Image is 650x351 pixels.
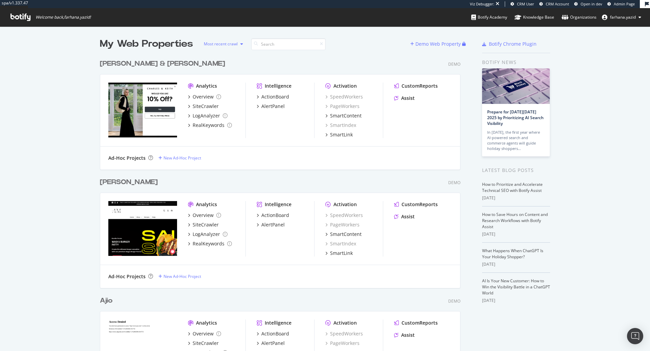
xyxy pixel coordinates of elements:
[108,155,146,161] div: Ad-Hoc Projects
[196,320,217,326] div: Analytics
[562,8,597,26] a: Organizations
[100,296,112,306] div: Ajio
[515,8,554,26] a: Knowledge Base
[333,201,357,208] div: Activation
[188,112,227,119] a: LogAnalyzer
[193,330,214,337] div: Overview
[188,103,219,110] a: SiteCrawler
[471,14,507,21] div: Botify Academy
[330,231,362,238] div: SmartContent
[108,273,146,280] div: Ad-Hoc Projects
[325,221,360,228] a: PageWorkers
[100,177,160,187] a: [PERSON_NAME]
[193,212,214,219] div: Overview
[394,95,415,102] a: Assist
[482,41,537,47] a: Botify Chrome Plugin
[193,340,219,347] div: SiteCrawler
[108,83,177,137] img: Charles & Keith UK
[330,250,353,257] div: SmartLink
[261,340,285,347] div: AlertPanel
[325,231,362,238] a: SmartContent
[333,83,357,89] div: Activation
[188,212,221,219] a: Overview
[257,103,285,110] a: AlertPanel
[325,93,363,100] div: SpeedWorkers
[193,93,214,100] div: Overview
[394,83,438,89] a: CustomReports
[188,231,227,238] a: LogAnalyzer
[261,330,289,337] div: ActionBoard
[164,155,201,161] div: New Ad-Hoc Project
[257,221,285,228] a: AlertPanel
[448,61,460,67] div: Demo
[546,1,569,6] span: CRM Account
[482,59,550,66] div: Botify news
[193,112,220,119] div: LogAnalyzer
[482,278,550,296] a: AI Is Your New Customer: How to Win the Visibility Battle in a ChatGPT World
[325,131,353,138] a: SmartLink
[482,181,543,193] a: How to Prioritize and Accelerate Technical SEO with Botify Assist
[325,212,363,219] div: SpeedWorkers
[261,221,285,228] div: AlertPanel
[333,320,357,326] div: Activation
[193,221,219,228] div: SiteCrawler
[196,201,217,208] div: Analytics
[257,330,289,337] a: ActionBoard
[401,213,415,220] div: Assist
[627,328,643,344] div: Open Intercom Messenger
[108,201,177,256] img: Adam
[610,14,636,20] span: farhana.yazid
[261,93,289,100] div: ActionBoard
[402,83,438,89] div: CustomReports
[482,298,550,304] div: [DATE]
[574,1,602,7] a: Open in dev
[448,180,460,185] div: Demo
[257,212,289,219] a: ActionBoard
[188,240,232,247] a: RealKeywords
[415,41,461,47] div: Demo Web Property
[470,1,494,7] div: Viz Debugger:
[325,103,360,110] a: PageWorkers
[482,261,550,267] div: [DATE]
[251,38,326,50] input: Search
[196,83,217,89] div: Analytics
[410,41,462,47] a: Demo Web Property
[188,340,219,347] a: SiteCrawler
[325,122,356,129] a: SmartIndex
[401,95,415,102] div: Assist
[330,112,362,119] div: SmartContent
[562,14,597,21] div: Organizations
[188,93,221,100] a: Overview
[261,212,289,219] div: ActionBoard
[402,201,438,208] div: CustomReports
[402,320,438,326] div: CustomReports
[261,103,285,110] div: AlertPanel
[489,41,537,47] div: Botify Chrome Plugin
[482,248,543,260] a: What Happens When ChatGPT Is Your Holiday Shopper?
[204,42,238,46] div: Most recent crawl
[511,1,534,7] a: CRM User
[482,68,550,104] img: Prepare for Black Friday 2025 by Prioritizing AI Search Visibility
[325,240,356,247] a: SmartIndex
[158,155,201,161] a: New Ad-Hoc Project
[487,109,544,126] a: Prepare for [DATE][DATE] 2025 by Prioritizing AI Search Visibility
[100,296,115,306] a: Ajio
[330,131,353,138] div: SmartLink
[394,213,415,220] a: Assist
[257,340,285,347] a: AlertPanel
[164,273,201,279] div: New Ad-Hoc Project
[158,273,201,279] a: New Ad-Hoc Project
[325,330,363,337] a: SpeedWorkers
[188,221,219,228] a: SiteCrawler
[325,112,362,119] a: SmartContent
[100,59,225,69] div: [PERSON_NAME] & [PERSON_NAME]
[257,93,289,100] a: ActionBoard
[482,212,548,229] a: How to Save Hours on Content and Research Workflows with Botify Assist
[597,12,647,23] button: farhana.yazid
[188,330,221,337] a: Overview
[394,332,415,338] a: Assist
[401,332,415,338] div: Assist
